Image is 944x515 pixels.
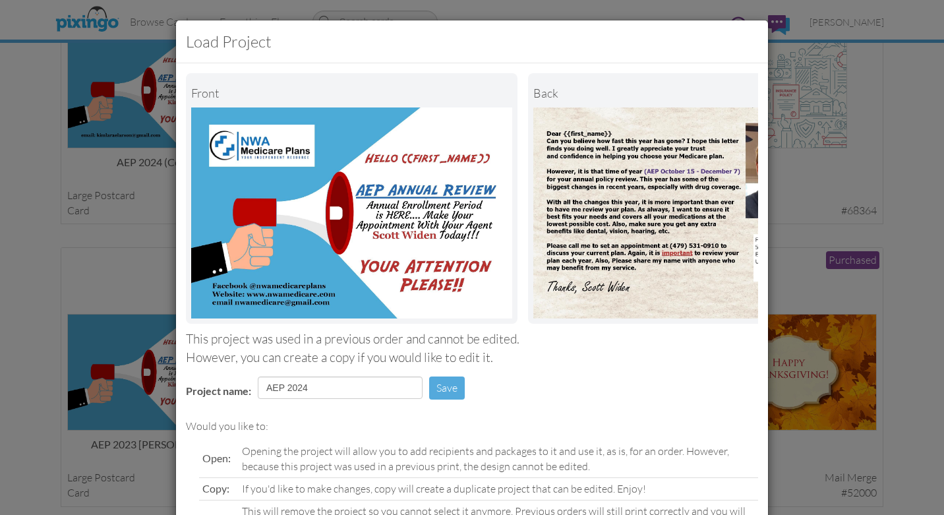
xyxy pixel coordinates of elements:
label: Project name: [186,384,251,399]
div: back [533,78,854,107]
h3: Load Project [186,30,758,53]
button: Save [429,377,465,400]
td: Opening the project will allow you to add recipients and packages to it and use it, as is, for an... [239,440,758,477]
span: Open: [202,452,231,464]
div: Front [191,78,512,107]
img: Portrait Image [533,107,854,318]
div: Would you like to: [186,419,758,434]
div: This project was used in a previous order and cannot be edited. [186,330,758,348]
div: However, you can create a copy if you would like to edit it. [186,349,758,367]
span: Copy: [202,482,229,495]
input: Enter project name [258,377,423,399]
td: If you'd like to make changes, copy will create a duplicate project that can be edited. Enjoy! [239,477,758,500]
img: Landscape Image [191,107,512,318]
